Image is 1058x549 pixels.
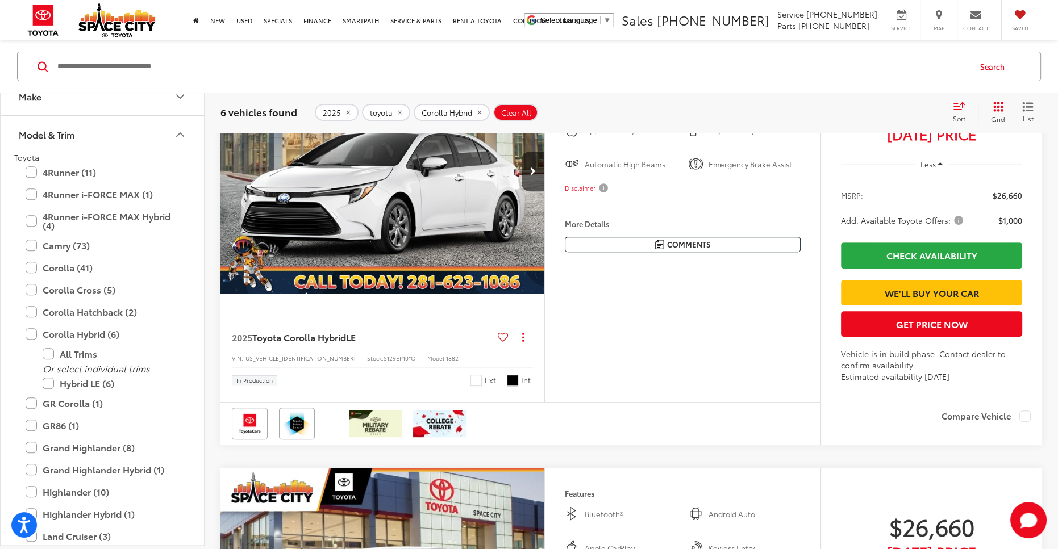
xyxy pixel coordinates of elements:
[522,152,544,191] button: Next image
[78,2,155,37] img: Space City Toyota
[370,108,393,117] span: toyota
[413,410,466,437] img: /static/brand-toyota/National_Assets/toyota-college-grad.jpeg?height=48
[841,128,1022,140] span: [DATE] Price
[26,185,179,205] label: 4Runner i-FORCE MAX (1)
[540,16,597,24] span: Select Language
[841,215,965,226] span: Add. Available Toyota Offers:
[963,24,989,32] span: Contact
[173,90,187,103] div: Make
[173,128,187,141] div: Model & Trim
[414,104,490,121] button: remove Corolla%20Hybrid
[507,375,518,386] span: Black Fabric
[798,20,869,31] span: [PHONE_NUMBER]
[220,50,545,293] a: 2025 Toyota Corolla Hybrid LE FWD2025 Toyota Corolla Hybrid LE FWD2025 Toyota Corolla Hybrid LE F...
[969,52,1021,81] button: Search
[26,526,179,546] label: Land Cruiser (3)
[26,416,179,435] label: GR86 (1)
[991,114,1005,124] span: Grid
[565,176,610,200] button: Disclaimer
[26,325,179,345] label: Corolla Hybrid (6)
[220,105,297,119] span: 6 vehicles found
[485,375,498,385] span: Ext.
[978,101,1014,124] button: Grid View
[26,303,179,322] label: Corolla Hatchback (2)
[493,104,538,121] button: Clear All
[349,410,402,437] img: /static/brand-toyota/National_Assets/toyota-military-rebate.jpeg?height=48
[777,9,804,20] span: Service
[56,53,969,80] input: Search by Make, Model, or Keyword
[26,236,179,256] label: Camry (73)
[384,354,416,362] span: S129EP10*O
[236,378,273,383] span: In Production
[777,20,796,31] span: Parts
[1014,101,1042,124] button: List View
[1,116,205,153] button: Model & TrimModel & Trim
[522,333,524,342] span: dropdown dots
[657,11,769,29] span: [PHONE_NUMBER]
[232,331,493,343] a: 2025Toyota Corolla HybridLE
[234,410,265,437] img: Toyota Care
[953,114,965,123] span: Sort
[1010,502,1047,538] button: Toggle Chat Window
[841,280,1022,305] a: We'll Buy Your Car
[513,328,533,347] button: Actions
[26,280,179,300] label: Corolla Cross (5)
[323,108,341,117] span: 2025
[841,348,1022,382] div: Vehicle is in build phase. Contact dealer to confirm availability. Estimated availability [DATE]
[232,330,252,343] span: 2025
[993,190,1022,201] span: $26,660
[26,482,179,502] label: Highlander (10)
[14,152,39,164] span: Toyota
[841,311,1022,337] button: Get Price Now
[841,242,1022,268] a: Check Availability
[841,512,1022,540] span: $26,660
[806,9,877,20] span: [PHONE_NUMBER]
[1022,114,1034,123] span: List
[26,438,179,458] label: Grand Highlander (8)
[26,258,179,278] label: Corolla (41)
[942,410,1031,422] label: Compare Vehicle
[565,237,801,252] button: Comments
[346,330,356,343] span: LE
[667,239,711,250] span: Comments
[26,207,179,236] label: 4Runner i-FORCE MAX Hybrid (4)
[220,50,545,294] img: 2025 Toyota Corolla Hybrid LE FWD
[1007,24,1032,32] span: Saved
[1010,502,1047,538] svg: Start Chat
[43,374,179,393] label: Hybrid LE (6)
[655,240,664,249] img: Comments
[585,159,677,170] span: Automatic High Beams
[565,489,801,497] h4: Features
[841,190,863,201] span: MSRP:
[998,215,1022,226] span: $1,000
[600,16,601,24] span: ​
[521,375,533,385] span: Int.
[565,184,595,193] span: Disclaimer
[26,504,179,524] label: Highlander Hybrid (1)
[709,159,801,170] span: Emergency Brake Assist
[19,91,41,102] div: Make
[232,354,243,362] span: VIN:
[915,154,949,174] button: Less
[947,101,978,124] button: Select sort value
[920,159,935,169] span: Less
[603,16,611,24] span: ▼
[470,375,482,386] span: Ice Cap
[252,330,346,343] span: Toyota Corolla Hybrid
[1,78,205,115] button: MakeMake
[427,354,446,362] span: Model:
[585,509,677,520] span: Bluetooth®
[19,129,74,140] div: Model & Trim
[422,108,472,117] span: Corolla Hybrid
[889,24,914,32] span: Service
[709,509,801,520] span: Android Auto
[501,108,531,117] span: Clear All
[622,11,653,29] span: Sales
[26,163,179,183] label: 4Runner (11)
[281,410,313,437] img: Toyota Safety Sense
[43,345,179,364] label: All Trims
[446,354,459,362] span: 1882
[243,354,356,362] span: [US_VEHICLE_IDENTIFICATION_NUMBER]
[367,354,384,362] span: Stock:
